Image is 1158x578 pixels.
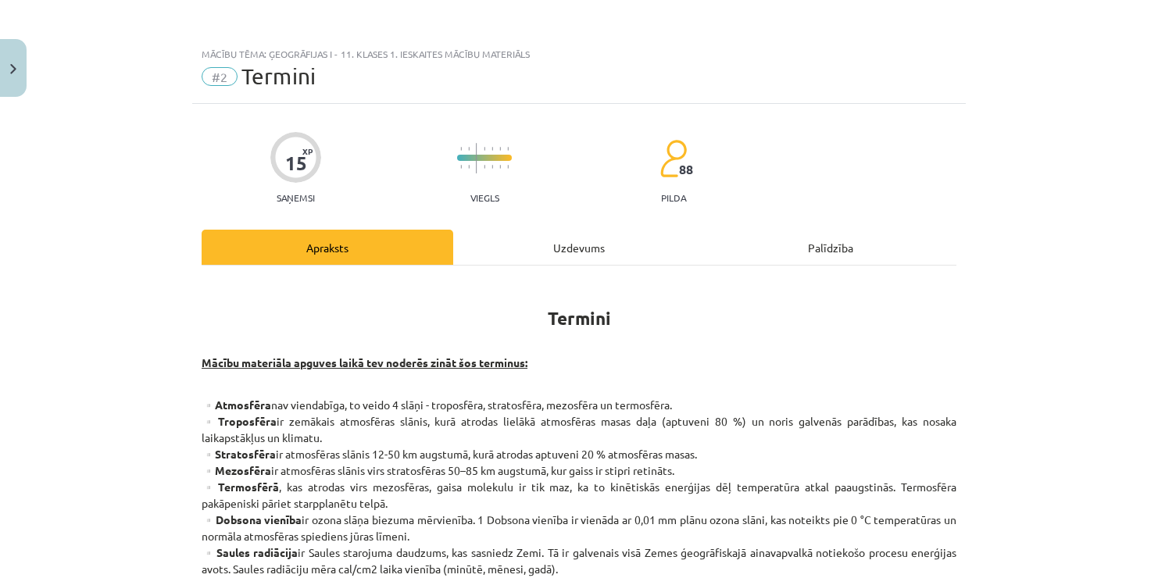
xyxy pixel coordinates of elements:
p: pilda [661,192,686,203]
img: icon-long-line-d9ea69661e0d244f92f715978eff75569469978d946b2353a9bb055b3ed8787d.svg [476,143,477,173]
div: Mācību tēma: Ģeogrāfijas i - 11. klases 1. ieskaites mācību materiāls [202,48,956,59]
img: icon-short-line-57e1e144782c952c97e751825c79c345078a6d821885a25fce030b3d8c18986b.svg [484,165,485,169]
strong: Mācību materiāla apguves laikā tev noderēs zināt šos terminus: [202,355,527,369]
span: 88 [679,162,693,177]
strong: ▫️Termosfērā [202,480,279,494]
strong: ▫️Saules radiācija [202,545,298,559]
img: icon-short-line-57e1e144782c952c97e751825c79c345078a6d821885a25fce030b3d8c18986b.svg [499,147,501,151]
img: icon-short-line-57e1e144782c952c97e751825c79c345078a6d821885a25fce030b3d8c18986b.svg [491,165,493,169]
strong: ▫️Mezosfēra [202,463,271,477]
div: Palīdzība [705,230,956,265]
img: icon-short-line-57e1e144782c952c97e751825c79c345078a6d821885a25fce030b3d8c18986b.svg [460,147,462,151]
img: icon-short-line-57e1e144782c952c97e751825c79c345078a6d821885a25fce030b3d8c18986b.svg [460,165,462,169]
p: Viegls [470,192,499,203]
span: XP [302,147,313,155]
div: Uzdevums [453,230,705,265]
span: #2 [202,67,238,86]
img: icon-short-line-57e1e144782c952c97e751825c79c345078a6d821885a25fce030b3d8c18986b.svg [491,147,493,151]
div: 15 [285,152,307,174]
p: Saņemsi [270,192,321,203]
img: icon-short-line-57e1e144782c952c97e751825c79c345078a6d821885a25fce030b3d8c18986b.svg [484,147,485,151]
img: icon-short-line-57e1e144782c952c97e751825c79c345078a6d821885a25fce030b3d8c18986b.svg [507,147,509,151]
strong: ▫️Stratosfēra [202,447,276,461]
img: icon-close-lesson-0947bae3869378f0d4975bcd49f059093ad1ed9edebbc8119c70593378902aed.svg [10,64,16,74]
div: Apraksts [202,230,453,265]
span: Termini [241,63,316,89]
img: icon-short-line-57e1e144782c952c97e751825c79c345078a6d821885a25fce030b3d8c18986b.svg [468,165,470,169]
strong: ▫️Atmosfēra [202,398,271,412]
img: icon-short-line-57e1e144782c952c97e751825c79c345078a6d821885a25fce030b3d8c18986b.svg [468,147,470,151]
strong: ▫️Dobsona vienība [202,512,302,526]
img: students-c634bb4e5e11cddfef0936a35e636f08e4e9abd3cc4e673bd6f9a4125e45ecb1.svg [659,139,687,178]
img: icon-short-line-57e1e144782c952c97e751825c79c345078a6d821885a25fce030b3d8c18986b.svg [499,165,501,169]
strong: ▫️Troposfēra [202,414,277,428]
strong: Termini [548,307,611,330]
img: icon-short-line-57e1e144782c952c97e751825c79c345078a6d821885a25fce030b3d8c18986b.svg [507,165,509,169]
